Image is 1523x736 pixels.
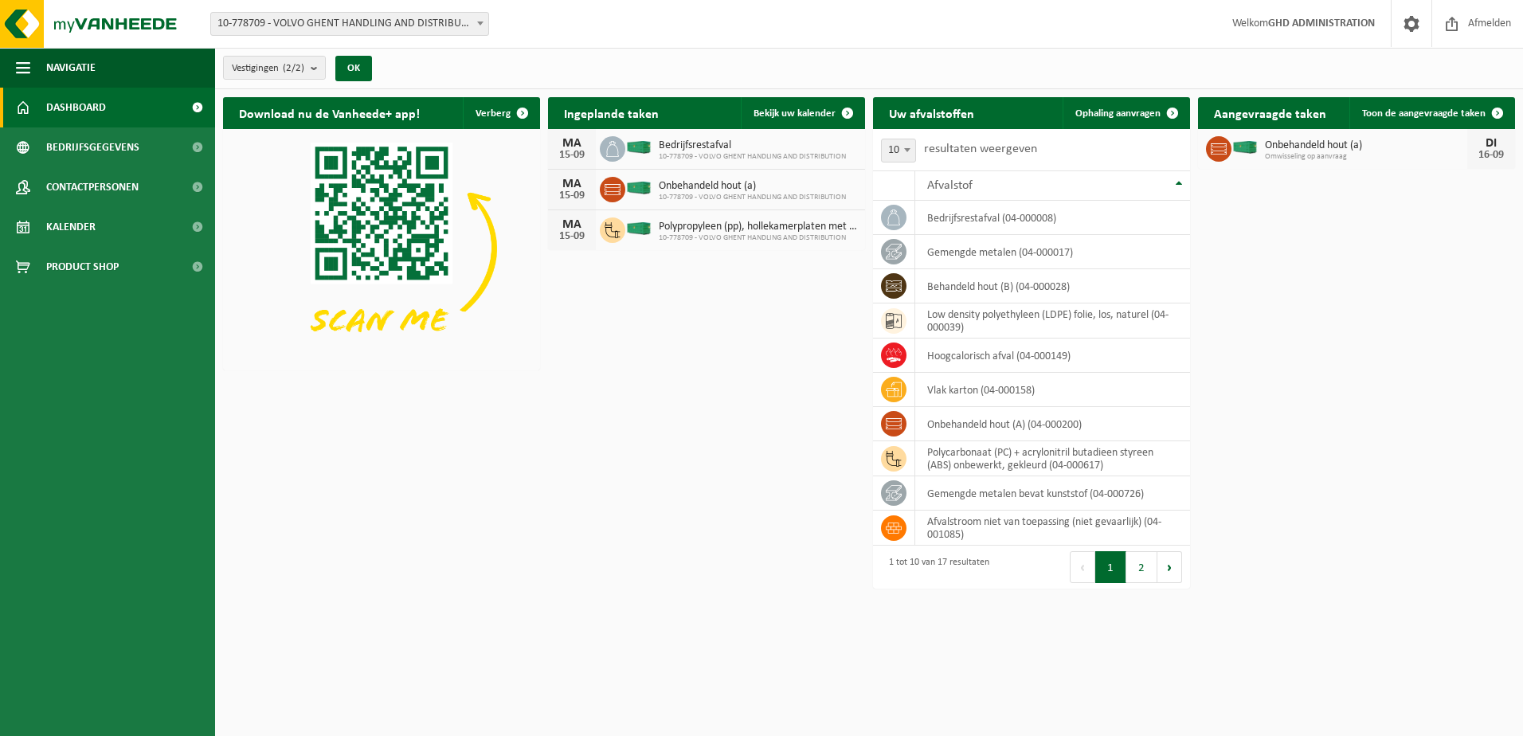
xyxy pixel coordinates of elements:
[625,140,652,155] img: HK-XC-40-GN-00
[223,97,436,128] h2: Download nu de Vanheede+ app!
[1095,551,1126,583] button: 1
[556,218,588,231] div: MA
[915,407,1190,441] td: onbehandeld hout (A) (04-000200)
[915,303,1190,339] td: low density polyethyleen (LDPE) folie, los, naturel (04-000039)
[754,108,836,119] span: Bekijk uw kalender
[924,143,1037,155] label: resultaten weergeven
[211,13,488,35] span: 10-778709 - VOLVO GHENT HANDLING AND DISTRIBUTION - DESTELDONK
[659,233,857,243] span: 10-778709 - VOLVO GHENT HANDLING AND DISTRIBUTION
[46,88,106,127] span: Dashboard
[1362,108,1486,119] span: Toon de aangevraagde taken
[556,231,588,242] div: 15-09
[232,57,304,80] span: Vestigingen
[8,701,266,736] iframe: chat widget
[915,476,1190,511] td: gemengde metalen bevat kunststof (04-000726)
[46,127,139,167] span: Bedrijfsgegevens
[1265,152,1467,162] span: Omwisseling op aanvraag
[659,221,857,233] span: Polypropyleen (pp), hollekamerplaten met geweven pp, gekleurd
[915,269,1190,303] td: behandeld hout (B) (04-000028)
[915,201,1190,235] td: bedrijfsrestafval (04-000008)
[556,137,588,150] div: MA
[1070,551,1095,583] button: Previous
[548,97,675,128] h2: Ingeplande taken
[46,167,139,207] span: Contactpersonen
[1231,140,1259,155] img: HK-XC-40-GN-00
[463,97,538,129] button: Verberg
[46,247,119,287] span: Product Shop
[1475,150,1507,161] div: 16-09
[927,179,973,192] span: Afvalstof
[1265,139,1467,152] span: Onbehandeld hout (a)
[476,108,511,119] span: Verberg
[659,180,846,193] span: Onbehandeld hout (a)
[223,129,540,367] img: Download de VHEPlus App
[881,550,989,585] div: 1 tot 10 van 17 resultaten
[915,235,1190,269] td: gemengde metalen (04-000017)
[882,139,915,162] span: 10
[1349,97,1513,129] a: Toon de aangevraagde taken
[625,181,652,195] img: HK-XC-40-GN-00
[915,441,1190,476] td: polycarbonaat (PC) + acrylonitril butadieen styreen (ABS) onbewerkt, gekleurd (04-000617)
[659,193,846,202] span: 10-778709 - VOLVO GHENT HANDLING AND DISTRIBUTION
[556,190,588,202] div: 15-09
[556,178,588,190] div: MA
[1475,137,1507,150] div: DI
[46,48,96,88] span: Navigatie
[1268,18,1375,29] strong: GHD ADMINISTRATION
[915,511,1190,546] td: afvalstroom niet van toepassing (niet gevaarlijk) (04-001085)
[625,221,652,236] img: HK-XC-40-GN-00
[741,97,863,129] a: Bekijk uw kalender
[46,207,96,247] span: Kalender
[556,150,588,161] div: 15-09
[881,139,916,162] span: 10
[1157,551,1182,583] button: Next
[873,97,990,128] h2: Uw afvalstoffen
[1063,97,1188,129] a: Ophaling aanvragen
[335,56,372,81] button: OK
[915,373,1190,407] td: vlak karton (04-000158)
[210,12,489,36] span: 10-778709 - VOLVO GHENT HANDLING AND DISTRIBUTION - DESTELDONK
[1075,108,1161,119] span: Ophaling aanvragen
[1126,551,1157,583] button: 2
[659,139,846,152] span: Bedrijfsrestafval
[659,152,846,162] span: 10-778709 - VOLVO GHENT HANDLING AND DISTRIBUTION
[283,63,304,73] count: (2/2)
[1198,97,1342,128] h2: Aangevraagde taken
[223,56,326,80] button: Vestigingen(2/2)
[915,339,1190,373] td: hoogcalorisch afval (04-000149)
